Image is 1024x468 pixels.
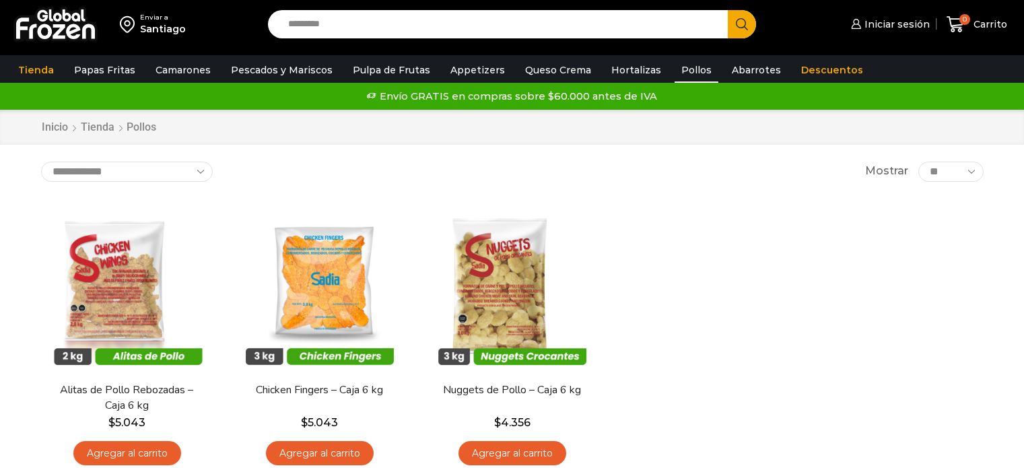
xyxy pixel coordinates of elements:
span: 0 [959,14,970,25]
bdi: 5.043 [108,416,145,429]
span: $ [494,416,501,429]
bdi: 4.356 [494,416,531,429]
a: Hortalizas [605,57,668,83]
bdi: 5.043 [301,416,338,429]
a: 0 Carrito [943,9,1011,40]
a: Descuentos [794,57,870,83]
select: Pedido de la tienda [41,162,213,182]
span: $ [108,416,115,429]
span: Mostrar [865,164,908,179]
div: Santiago [140,22,186,36]
a: Pescados y Mariscos [224,57,339,83]
a: Papas Fritas [67,57,142,83]
button: Search button [728,10,756,38]
a: Chicken Fingers – Caja 6 kg [242,382,397,398]
h1: Pollos [127,121,156,133]
div: Enviar a [140,13,186,22]
span: $ [301,416,308,429]
a: Nuggets de Pollo – Caja 6 kg [434,382,589,398]
a: Camarones [149,57,217,83]
a: Tienda [11,57,61,83]
img: address-field-icon.svg [120,13,140,36]
span: Iniciar sesión [861,18,930,31]
a: Agregar al carrito: “Alitas de Pollo Rebozadas - Caja 6 kg” [73,441,181,466]
a: Inicio [41,120,69,135]
span: Carrito [970,18,1007,31]
a: Pollos [675,57,718,83]
a: Agregar al carrito: “Chicken Fingers - Caja 6 kg” [266,441,374,466]
a: Queso Crema [518,57,598,83]
a: Abarrotes [725,57,788,83]
a: Appetizers [444,57,512,83]
a: Agregar al carrito: “Nuggets de Pollo - Caja 6 kg” [458,441,566,466]
a: Pulpa de Frutas [346,57,437,83]
nav: Breadcrumb [41,120,156,135]
a: Tienda [80,120,115,135]
a: Alitas de Pollo Rebozadas – Caja 6 kg [49,382,204,413]
a: Iniciar sesión [848,11,930,38]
